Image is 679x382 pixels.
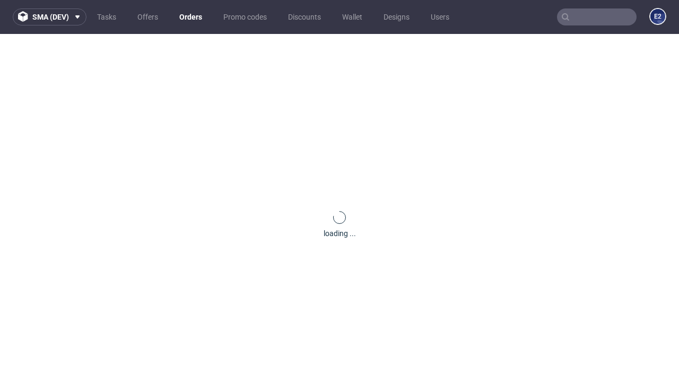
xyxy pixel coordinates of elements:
[282,8,327,25] a: Discounts
[324,228,356,239] div: loading ...
[32,13,69,21] span: sma (dev)
[650,9,665,24] figcaption: e2
[377,8,416,25] a: Designs
[13,8,86,25] button: sma (dev)
[217,8,273,25] a: Promo codes
[91,8,123,25] a: Tasks
[173,8,208,25] a: Orders
[131,8,164,25] a: Offers
[424,8,456,25] a: Users
[336,8,369,25] a: Wallet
